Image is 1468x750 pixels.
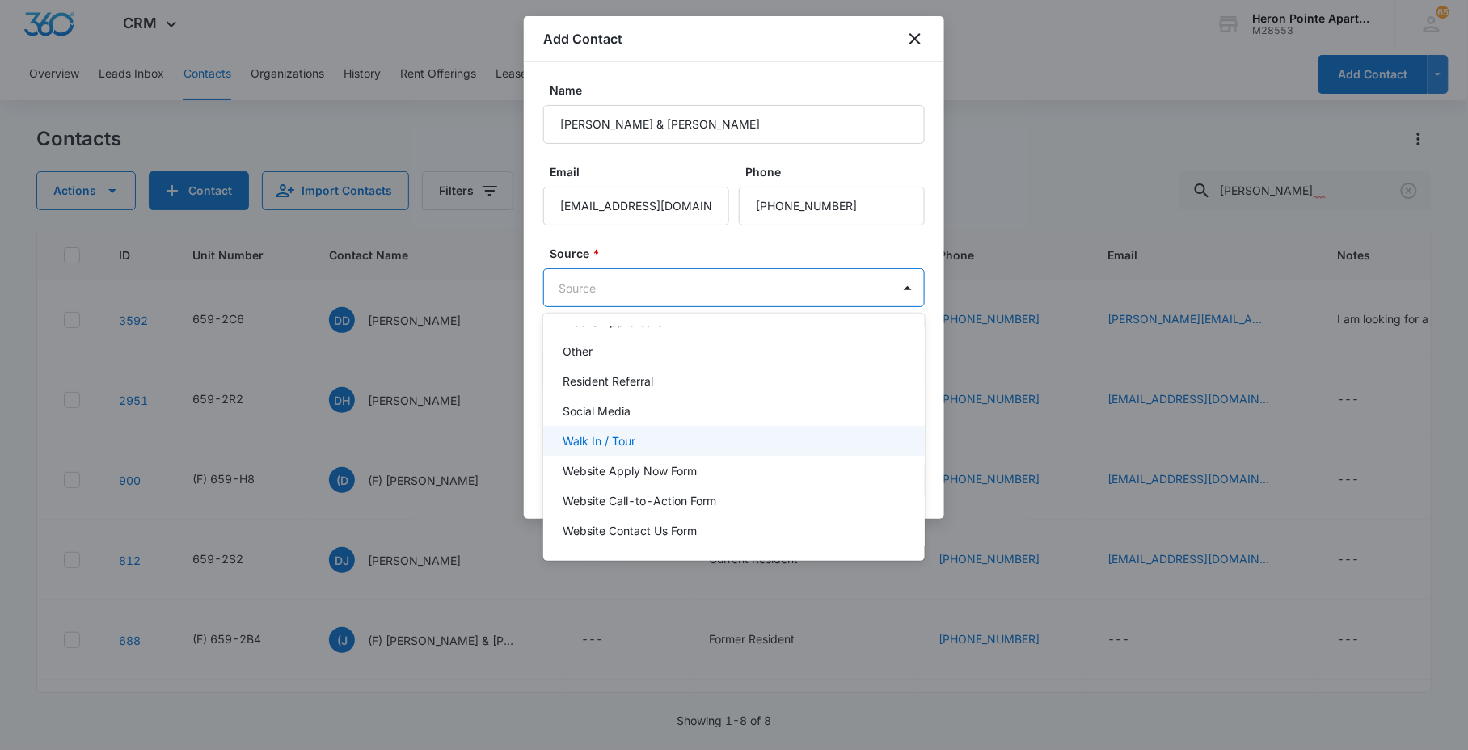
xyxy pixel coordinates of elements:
[563,522,697,539] p: Website Contact Us Form
[563,462,697,479] p: Website Apply Now Form
[563,492,716,509] p: Website Call-to-Action Form
[563,432,635,449] p: Walk In / Tour
[563,373,653,390] p: Resident Referral
[563,402,631,419] p: Social Media
[563,343,593,360] p: Other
